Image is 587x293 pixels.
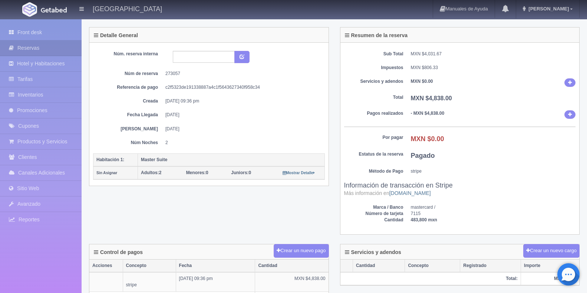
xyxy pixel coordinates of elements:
[165,112,319,118] dd: [DATE]
[345,33,408,38] h4: Resumen de la reserva
[255,260,329,272] th: Cantidad
[389,190,431,196] a: [DOMAIN_NAME]
[411,51,576,57] dd: MXN $4,031.67
[344,211,403,217] dt: Número de tarjeta
[165,71,319,77] dd: 273057
[344,65,403,71] dt: Impuestos
[22,2,37,17] img: Getabed
[411,152,435,159] b: Pagado
[99,51,158,57] dt: Núm. reserva interna
[231,170,248,175] strong: Juniors:
[99,112,158,118] dt: Fecha Llegada
[523,244,580,258] button: Crear un nuevo cargo
[99,140,158,146] dt: Núm Noches
[283,171,315,175] small: Mostrar Detalle
[411,111,445,116] b: - MXN $4,838.00
[93,4,162,13] h4: [GEOGRAPHIC_DATA]
[411,135,444,143] b: MXN $0.00
[344,51,403,57] dt: Sub Total
[94,250,143,255] h4: Control de pagos
[340,272,521,285] th: Total:
[344,151,403,157] dt: Estatus de la reserva
[521,260,579,272] th: Importe
[411,204,576,211] dd: mastercard /
[344,217,403,223] dt: Cantidad
[138,153,325,166] th: Master Suite
[344,182,576,197] h3: Información de transacción en Stripe
[89,260,123,272] th: Acciones
[165,140,319,146] dd: 2
[186,170,206,175] strong: Menores:
[186,170,208,175] span: 0
[165,98,319,104] dd: [DATE] 09:36 pm
[141,170,159,175] strong: Adultos:
[527,6,569,12] span: [PERSON_NAME]
[231,170,251,175] span: 0
[283,170,315,175] a: Mostrar Detalle
[344,204,403,211] dt: Marca / Banco
[411,168,576,175] dd: stripe
[99,98,158,104] dt: Creada
[96,171,117,175] small: Sin Asignar
[165,84,319,91] dd: c2f5323de191338887a4c1f5643627340f958c34
[99,126,158,132] dt: [PERSON_NAME]
[274,244,329,258] button: Crear un nuevo pago
[94,33,138,38] h4: Detalle General
[123,272,176,292] td: stripe
[411,65,576,71] dd: MXN $806.33
[460,260,521,272] th: Registrado
[521,272,579,285] th: MXN $0.00
[99,71,158,77] dt: Núm de reserva
[176,260,255,272] th: Fecha
[344,94,403,101] dt: Total
[344,134,403,141] dt: Por pagar
[123,260,176,272] th: Concepto
[411,79,433,84] b: MXN $0.00
[41,7,67,13] img: Getabed
[344,168,403,175] dt: Método de Pago
[96,157,124,162] b: Habitación 1:
[141,170,161,175] span: 2
[411,95,452,101] b: MXN $4,838.00
[344,78,403,85] dt: Servicios y adendos
[405,260,460,272] th: Concepto
[353,260,405,272] th: Cantidad
[411,217,437,222] b: 483,800 mxn
[411,211,576,217] dd: 7115
[255,272,329,292] td: MXN $4,838.00
[344,190,431,196] small: Más información en
[176,272,255,292] td: [DATE] 09:36 pm
[345,250,401,255] h4: Servicios y adendos
[99,84,158,91] dt: Referencia de pago
[165,126,319,132] dd: [DATE]
[344,110,403,117] dt: Pagos realizados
